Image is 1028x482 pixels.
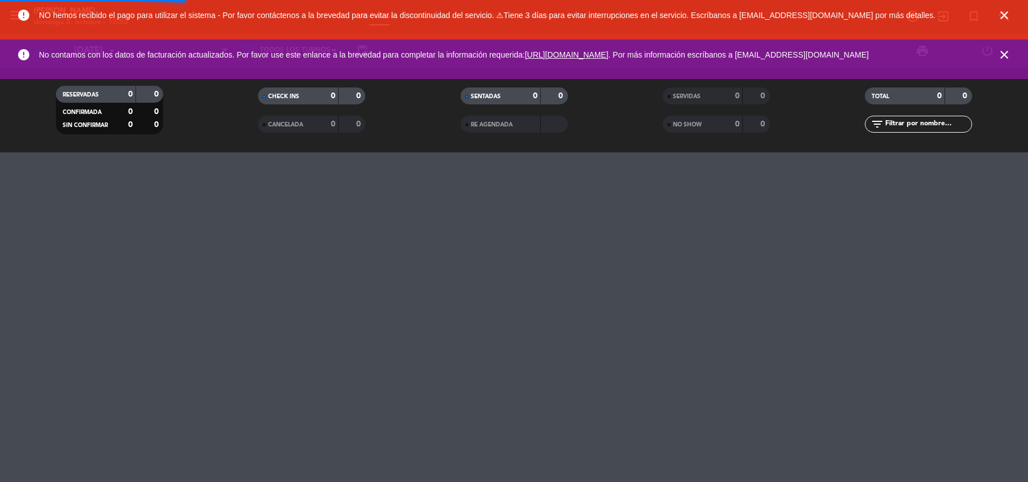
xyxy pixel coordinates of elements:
span: RESERVADAS [63,92,99,98]
span: CHECK INS [268,94,299,99]
strong: 0 [128,90,133,98]
span: SENTADAS [471,94,501,99]
strong: 0 [735,92,740,100]
a: [URL][DOMAIN_NAME] [525,50,609,59]
i: close [998,8,1011,22]
strong: 0 [331,120,335,128]
strong: 0 [154,121,161,129]
strong: 0 [128,108,133,116]
strong: 0 [735,120,740,128]
i: close [998,48,1011,62]
strong: 0 [760,92,767,100]
strong: 0 [154,108,161,116]
strong: 0 [356,92,363,100]
span: CANCELADA [268,122,303,128]
span: No contamos con los datos de facturación actualizados. Por favor use este enlance a la brevedad p... [39,50,869,59]
strong: 0 [937,92,942,100]
span: TOTAL [872,94,889,99]
strong: 0 [533,92,537,100]
input: Filtrar por nombre... [884,118,972,130]
strong: 0 [760,120,767,128]
a: . Por más información escríbanos a [EMAIL_ADDRESS][DOMAIN_NAME] [609,50,869,59]
i: filter_list [870,117,884,131]
strong: 0 [154,90,161,98]
span: CONFIRMADA [63,109,102,115]
strong: 0 [356,120,363,128]
strong: 0 [128,121,133,129]
strong: 0 [558,92,565,100]
strong: 0 [331,92,335,100]
i: error [17,48,30,62]
span: RE AGENDADA [471,122,513,128]
i: error [17,8,30,22]
span: SERVIDAS [673,94,701,99]
span: NO hemos recibido el pago para utilizar el sistema - Por favor contáctenos a la brevedad para evi... [39,11,935,20]
span: NO SHOW [673,122,702,128]
strong: 0 [963,92,969,100]
span: SIN CONFIRMAR [63,122,108,128]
